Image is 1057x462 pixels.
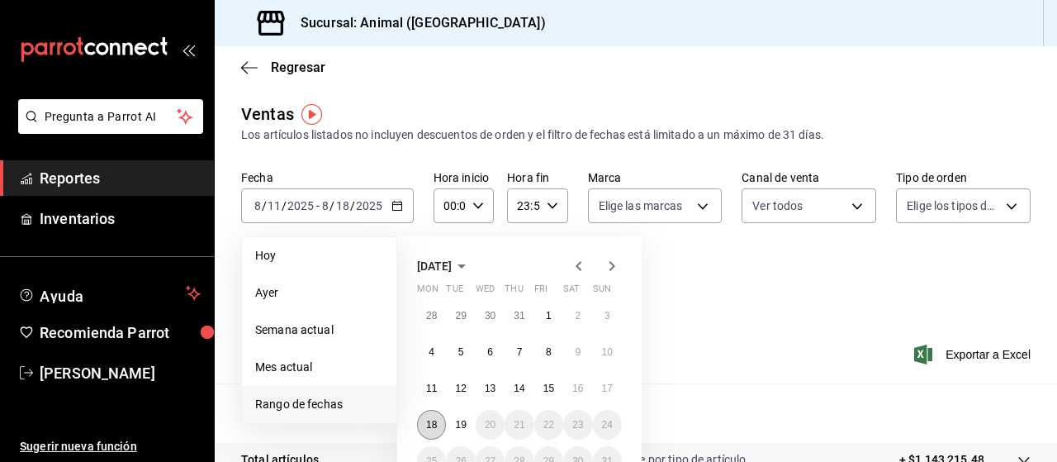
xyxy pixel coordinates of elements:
[40,362,201,384] span: [PERSON_NAME]
[267,199,282,212] input: --
[329,199,334,212] span: /
[40,321,201,344] span: Recomienda Parrot
[12,120,203,137] a: Pregunta a Parrot AI
[487,346,493,358] abbr: August 6, 2025
[417,283,438,301] abbr: Monday
[514,310,524,321] abbr: July 31, 2025
[896,172,1031,183] label: Tipo de orden
[287,13,546,33] h3: Sucursal: Animal ([GEOGRAPHIC_DATA])
[282,199,287,212] span: /
[446,337,475,367] button: August 5, 2025
[546,346,552,358] abbr: August 8, 2025
[241,126,1031,144] div: Los artículos listados no incluyen descuentos de orden y el filtro de fechas está limitado a un m...
[417,374,446,403] button: August 11, 2025
[485,419,495,431] abbr: August 20, 2025
[593,410,622,440] button: August 24, 2025
[588,172,723,183] label: Marca
[40,283,179,303] span: Ayuda
[417,337,446,367] button: August 4, 2025
[417,410,446,440] button: August 18, 2025
[254,199,262,212] input: --
[417,256,472,276] button: [DATE]
[602,383,613,394] abbr: August 17, 2025
[255,396,383,413] span: Rango de fechas
[514,383,524,394] abbr: August 14, 2025
[455,310,466,321] abbr: July 29, 2025
[255,247,383,264] span: Hoy
[426,383,437,394] abbr: August 11, 2025
[316,199,320,212] span: -
[241,60,325,75] button: Regresar
[455,383,466,394] abbr: August 12, 2025
[534,301,563,331] button: August 1, 2025
[563,374,592,403] button: August 16, 2025
[517,346,523,358] abbr: August 7, 2025
[563,301,592,331] button: August 2, 2025
[255,284,383,302] span: Ayer
[505,283,523,301] abbr: Thursday
[593,301,622,331] button: August 3, 2025
[602,346,613,358] abbr: August 10, 2025
[476,374,505,403] button: August 13, 2025
[426,419,437,431] abbr: August 18, 2025
[301,104,322,125] img: Tooltip marker
[458,346,464,358] abbr: August 5, 2025
[563,410,592,440] button: August 23, 2025
[593,337,622,367] button: August 10, 2025
[575,310,581,321] abbr: August 2, 2025
[572,419,583,431] abbr: August 23, 2025
[350,199,355,212] span: /
[241,172,414,183] label: Fecha
[907,198,1000,214] span: Elige los tipos de orden
[917,345,1031,364] button: Exportar a Excel
[534,374,563,403] button: August 15, 2025
[335,199,350,212] input: --
[255,321,383,339] span: Semana actual
[752,198,803,214] span: Ver todos
[476,283,495,301] abbr: Wednesday
[20,438,201,455] span: Sugerir nueva función
[599,198,683,214] span: Elige las marcas
[476,301,505,331] button: July 30, 2025
[572,383,583,394] abbr: August 16, 2025
[602,419,613,431] abbr: August 24, 2025
[543,419,554,431] abbr: August 22, 2025
[505,301,533,331] button: July 31, 2025
[45,108,178,126] span: Pregunta a Parrot AI
[485,383,495,394] abbr: August 13, 2025
[446,301,475,331] button: July 29, 2025
[593,374,622,403] button: August 17, 2025
[546,310,552,321] abbr: August 1, 2025
[514,419,524,431] abbr: August 21, 2025
[446,283,462,301] abbr: Tuesday
[476,337,505,367] button: August 6, 2025
[505,410,533,440] button: August 21, 2025
[40,207,201,230] span: Inventarios
[417,260,452,273] span: [DATE]
[505,374,533,403] button: August 14, 2025
[255,359,383,376] span: Mes actual
[534,410,563,440] button: August 22, 2025
[446,374,475,403] button: August 12, 2025
[241,102,294,126] div: Ventas
[426,310,437,321] abbr: July 28, 2025
[534,283,547,301] abbr: Friday
[417,301,446,331] button: July 28, 2025
[429,346,434,358] abbr: August 4, 2025
[604,310,610,321] abbr: August 3, 2025
[434,172,494,183] label: Hora inicio
[40,167,201,189] span: Reportes
[575,346,581,358] abbr: August 9, 2025
[507,172,567,183] label: Hora fin
[18,99,203,134] button: Pregunta a Parrot AI
[742,172,876,183] label: Canal de venta
[593,283,611,301] abbr: Sunday
[505,337,533,367] button: August 7, 2025
[262,199,267,212] span: /
[455,419,466,431] abbr: August 19, 2025
[476,410,505,440] button: August 20, 2025
[355,199,383,212] input: ----
[321,199,329,212] input: --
